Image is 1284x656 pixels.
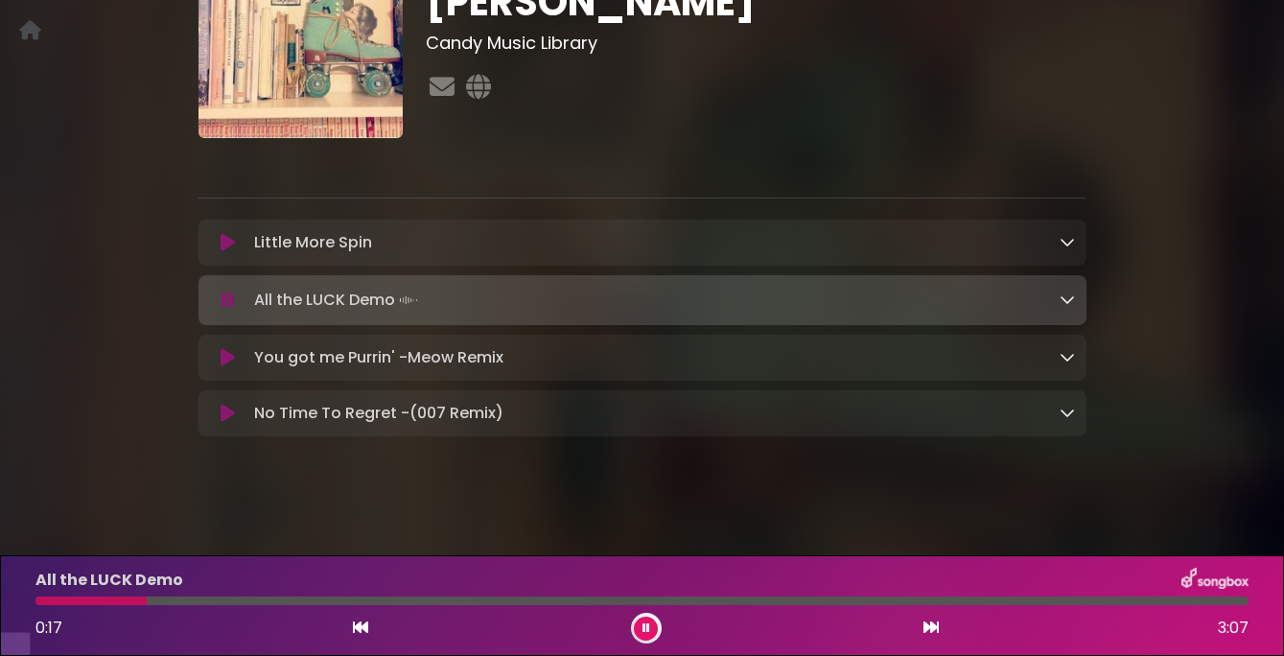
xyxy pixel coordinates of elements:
[254,346,503,369] p: You got me Purrin' -Meow Remix
[395,287,422,314] img: waveform4.gif
[254,287,422,314] p: All the LUCK Demo
[254,402,503,425] p: No Time To Regret -(007 Remix)
[426,33,1086,54] h3: Candy Music Library
[254,231,372,254] p: Little More Spin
